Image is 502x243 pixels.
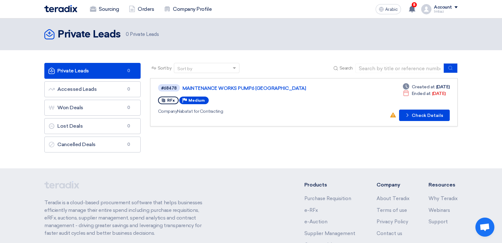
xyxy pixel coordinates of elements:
[44,118,141,134] a: Lost Deals0
[399,110,450,121] button: Check Details
[377,207,407,213] a: Terms of use
[158,109,177,114] font: Company
[44,137,141,152] a: Cancelled Deals0
[304,207,318,213] a: e-RFx
[127,142,130,147] font: 0
[57,68,89,74] font: Private Leads
[177,66,192,71] font: Sort by
[436,84,450,90] font: [DATE]
[377,231,402,236] a: Contact us
[340,65,353,71] font: Search
[177,109,223,114] font: Nabatat for Contracting
[167,98,175,103] font: RFx
[58,30,121,40] font: Private Leads
[429,219,448,225] a: Support
[429,182,455,188] font: Resources
[44,63,141,79] a: Private Leads0
[130,31,159,37] font: Private Leads
[158,65,172,71] font: Sort by
[124,2,159,16] a: Orders
[44,81,141,97] a: Accessed Leads0
[99,6,119,12] font: Sourcing
[127,105,130,110] font: 0
[432,91,446,96] font: [DATE]
[57,123,83,129] font: Lost Deals
[413,3,416,7] font: 8
[44,5,77,12] img: Teradix logo
[188,98,205,103] font: Medium
[377,219,408,225] a: Privacy Policy
[85,2,124,16] a: Sourcing
[127,68,130,73] font: 0
[376,4,401,14] button: Arabic
[377,196,410,201] a: About Teradix
[44,199,202,236] font: Teradix is a cloud-based procurement software that helps businesses efficiently manage their enti...
[412,91,431,96] font: Ended at
[182,85,341,91] a: MAINTENANCE WORKS PUMP6 [GEOGRAPHIC_DATA]
[161,86,177,91] font: #68478
[57,105,83,111] font: Won Deals
[304,196,351,201] a: Purchase Requisition
[377,182,400,188] font: Company
[304,231,355,236] a: Supplier Management
[126,31,129,37] font: 0
[127,87,130,91] font: 0
[421,4,431,14] img: profile_test.png
[429,207,450,213] a: Webinars
[57,86,97,92] font: Accessed Leads
[127,124,130,128] font: 0
[434,4,452,10] font: Account
[138,6,154,12] font: Orders
[173,6,212,12] font: Company Profile
[385,7,398,12] font: Arabic
[412,113,443,118] font: Check Details
[429,196,458,201] a: Why Teradix
[355,64,444,73] input: Search by title or reference number
[434,10,444,14] font: Imtiaz
[57,141,96,147] font: Cancelled Deals
[475,218,494,237] a: Open chat
[412,84,435,90] font: Created at
[44,100,141,116] a: Won Deals0
[182,85,306,91] font: MAINTENANCE WORKS PUMP6 [GEOGRAPHIC_DATA]
[304,219,327,225] a: e-Auction
[304,182,327,188] font: Products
